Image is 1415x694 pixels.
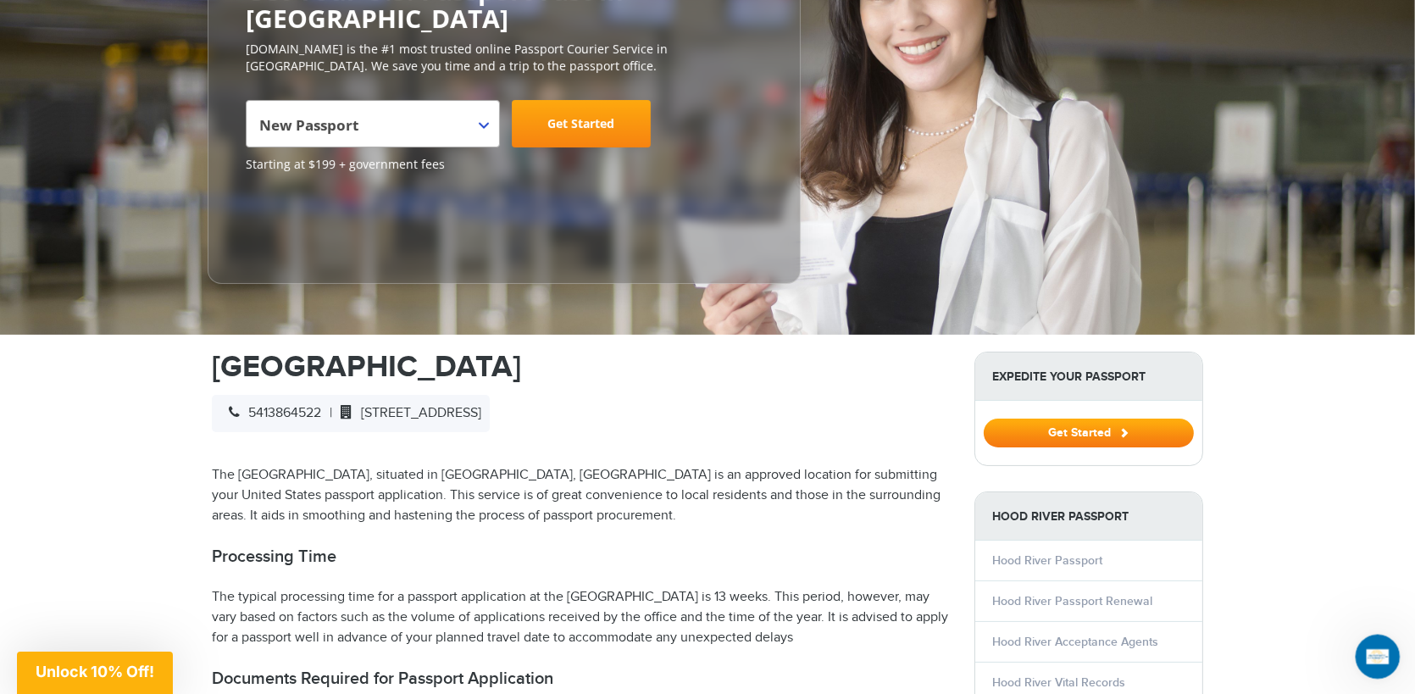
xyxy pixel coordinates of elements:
a: Get Started [512,100,651,147]
span: Unlock 10% Off! [36,663,154,680]
h2: Processing Time [212,547,949,567]
span: New Passport [259,107,482,154]
span: 5413864522 [220,405,321,421]
a: Hood River Vital Records [992,675,1125,690]
strong: Expedite Your Passport [975,353,1202,401]
button: Get Started [984,419,1194,447]
strong: Hood River Passport [975,492,1202,541]
iframe: Customer reviews powered by Trustpilot [246,181,373,266]
div: Unlock 10% Off! [17,652,173,694]
a: Hood River Passport [992,553,1102,568]
p: The typical processing time for a passport application at the [GEOGRAPHIC_DATA] is 13 weeks. This... [212,587,949,648]
div: | [212,395,490,432]
a: Hood River Passport Renewal [992,594,1152,608]
p: The [GEOGRAPHIC_DATA], situated in [GEOGRAPHIC_DATA], [GEOGRAPHIC_DATA] is an approved location f... [212,465,949,526]
a: Get Started [984,425,1194,439]
a: Hood River Acceptance Agents [992,635,1158,649]
span: New Passport [246,100,500,147]
iframe: Intercom live chat [1356,635,1401,680]
h1: [GEOGRAPHIC_DATA] [212,352,949,382]
p: [DOMAIN_NAME] is the #1 most trusted online Passport Courier Service in [GEOGRAPHIC_DATA]. We sav... [246,41,763,75]
span: Starting at $199 + government fees [246,156,763,173]
h2: Documents Required for Passport Application [212,669,949,689]
span: [STREET_ADDRESS] [332,405,481,421]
